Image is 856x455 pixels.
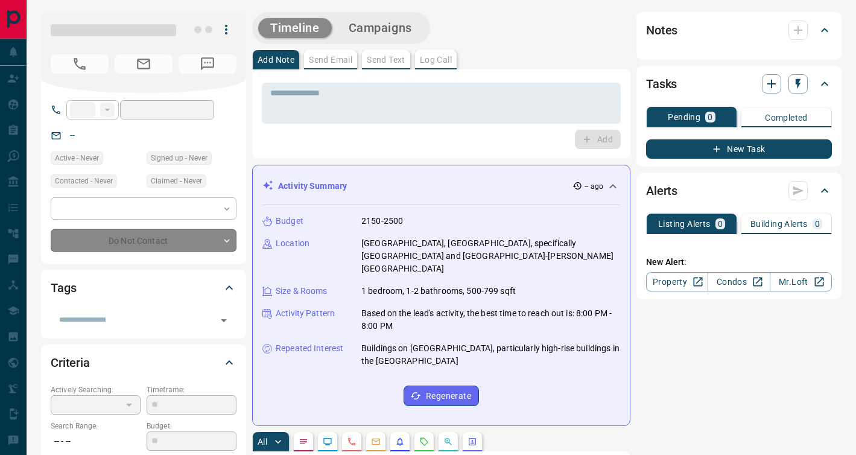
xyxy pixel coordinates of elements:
[51,54,109,74] span: No Number
[708,272,770,291] a: Condos
[276,342,343,355] p: Repeated Interest
[361,237,620,275] p: [GEOGRAPHIC_DATA], [GEOGRAPHIC_DATA], specifically [GEOGRAPHIC_DATA] and [GEOGRAPHIC_DATA]-[PERSO...
[404,386,479,406] button: Regenerate
[276,285,328,297] p: Size & Rooms
[258,56,294,64] p: Add Note
[646,272,708,291] a: Property
[51,278,76,297] h2: Tags
[337,18,424,38] button: Campaigns
[258,18,332,38] button: Timeline
[51,348,236,377] div: Criteria
[147,421,236,431] p: Budget:
[55,175,113,187] span: Contacted - Never
[278,180,347,192] p: Activity Summary
[646,176,832,205] div: Alerts
[815,220,820,228] p: 0
[658,220,711,228] p: Listing Alerts
[646,16,832,45] div: Notes
[361,342,620,367] p: Buildings on [GEOGRAPHIC_DATA], particularly high-rise buildings in the [GEOGRAPHIC_DATA]
[55,152,99,164] span: Active - Never
[323,437,332,447] svg: Lead Browsing Activity
[585,181,603,192] p: -- ago
[70,130,75,140] a: --
[646,181,677,200] h2: Alerts
[419,437,429,447] svg: Requests
[51,353,90,372] h2: Criteria
[361,285,516,297] p: 1 bedroom, 1-2 bathrooms, 500-799 sqft
[646,256,832,269] p: New Alert:
[668,113,700,121] p: Pending
[371,437,381,447] svg: Emails
[276,307,335,320] p: Activity Pattern
[258,437,267,446] p: All
[51,229,236,252] div: Do Not Contact
[51,384,141,395] p: Actively Searching:
[51,273,236,302] div: Tags
[276,215,303,227] p: Budget
[770,272,832,291] a: Mr.Loft
[750,220,808,228] p: Building Alerts
[151,152,208,164] span: Signed up - Never
[51,421,141,431] p: Search Range:
[646,21,677,40] h2: Notes
[276,237,309,250] p: Location
[468,437,477,447] svg: Agent Actions
[395,437,405,447] svg: Listing Alerts
[115,54,173,74] span: No Email
[718,220,723,228] p: 0
[347,437,357,447] svg: Calls
[299,437,308,447] svg: Notes
[361,215,403,227] p: 2150-2500
[151,175,202,187] span: Claimed - Never
[179,54,236,74] span: No Number
[262,175,620,197] div: Activity Summary-- ago
[361,307,620,332] p: Based on the lead's activity, the best time to reach out is: 8:00 PM - 8:00 PM
[215,312,232,329] button: Open
[646,139,832,159] button: New Task
[646,74,677,94] h2: Tasks
[147,384,236,395] p: Timeframe:
[765,113,808,122] p: Completed
[708,113,712,121] p: 0
[646,69,832,98] div: Tasks
[51,431,141,451] p: -- - --
[443,437,453,447] svg: Opportunities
